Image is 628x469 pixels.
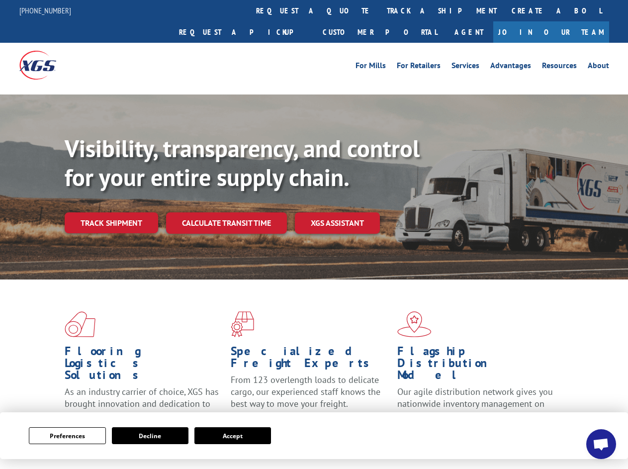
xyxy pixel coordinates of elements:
p: From 123 overlength loads to delicate cargo, our experienced staff knows the best way to move you... [231,374,389,418]
div: Open chat [586,429,616,459]
a: Customer Portal [315,21,445,43]
img: xgs-icon-flagship-distribution-model-red [397,311,432,337]
a: Agent [445,21,493,43]
a: Services [451,62,479,73]
a: For Retailers [397,62,441,73]
a: Join Our Team [493,21,609,43]
b: Visibility, transparency, and control for your entire supply chain. [65,133,420,192]
a: About [588,62,609,73]
a: For Mills [356,62,386,73]
span: As an industry carrier of choice, XGS has brought innovation and dedication to flooring logistics... [65,386,219,421]
span: Our agile distribution network gives you nationwide inventory management on demand. [397,386,553,421]
h1: Flooring Logistics Solutions [65,345,223,386]
button: Decline [112,427,188,444]
a: Advantages [490,62,531,73]
a: Calculate transit time [166,212,287,234]
button: Preferences [29,427,105,444]
a: XGS ASSISTANT [295,212,380,234]
h1: Specialized Freight Experts [231,345,389,374]
a: Resources [542,62,577,73]
button: Accept [194,427,271,444]
h1: Flagship Distribution Model [397,345,556,386]
img: xgs-icon-total-supply-chain-intelligence-red [65,311,95,337]
img: xgs-icon-focused-on-flooring-red [231,311,254,337]
a: Track shipment [65,212,158,233]
a: [PHONE_NUMBER] [19,5,71,15]
a: Request a pickup [172,21,315,43]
